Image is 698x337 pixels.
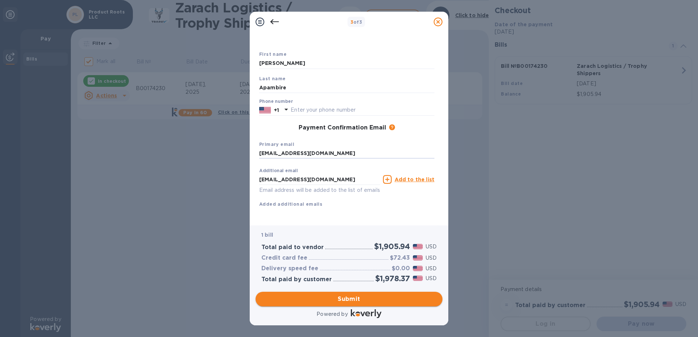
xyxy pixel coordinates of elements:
[299,124,386,131] h3: Payment Confirmation Email
[350,19,353,25] span: 3
[261,276,332,283] h3: Total paid by customer
[259,169,298,173] label: Additional email
[413,276,423,281] img: USD
[390,255,410,262] h3: $72.43
[259,142,294,147] b: Primary email
[426,243,437,251] p: USD
[426,254,437,262] p: USD
[259,106,271,114] img: US
[395,177,434,182] u: Add to the list
[413,255,423,260] img: USD
[259,2,434,33] h1: Payment Contact Information
[317,310,348,318] p: Powered by
[259,201,322,207] b: Added additional emails
[256,292,442,306] button: Submit
[259,174,380,185] input: Enter additional email
[259,100,293,104] label: Phone number
[274,106,279,114] p: +1
[259,58,434,69] input: Enter your first name
[259,148,434,159] input: Enter your primary name
[350,19,363,25] b: of 3
[259,186,380,194] p: Email address will be added to the list of emails
[413,266,423,271] img: USD
[259,76,286,81] b: Last name
[413,244,423,249] img: USD
[259,82,434,93] input: Enter your last name
[261,244,324,251] h3: Total paid to vendor
[374,242,410,251] h2: $1,905.94
[261,255,307,262] h3: Credit card fee
[261,295,437,303] span: Submit
[351,309,381,318] img: Logo
[426,265,437,272] p: USD
[392,265,410,272] h3: $0.00
[426,275,437,282] p: USD
[261,232,273,238] b: 1 bill
[375,274,410,283] h2: $1,978.37
[291,105,434,116] input: Enter your phone number
[261,265,318,272] h3: Delivery speed fee
[259,51,287,57] b: First name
